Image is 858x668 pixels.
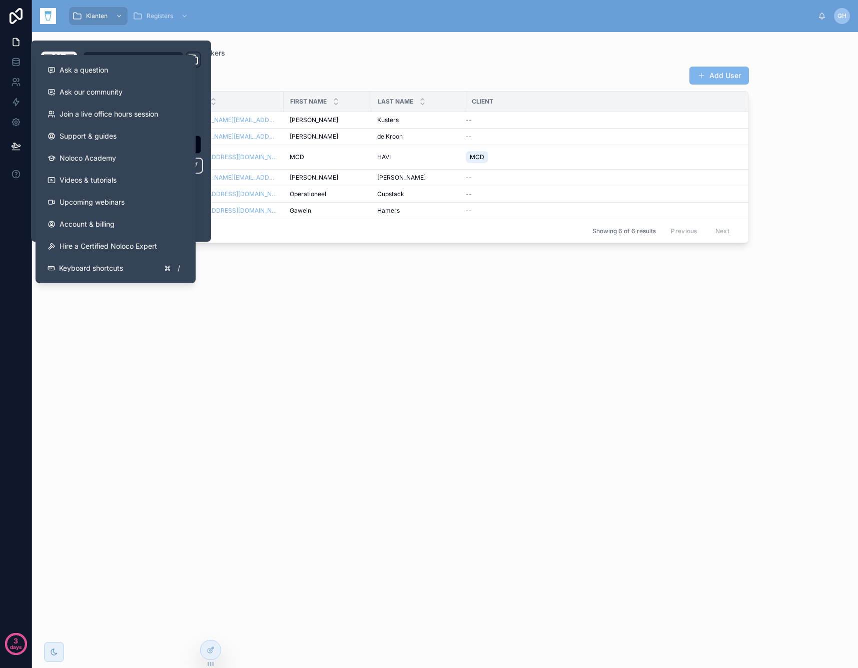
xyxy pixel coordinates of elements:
[185,133,278,141] a: [DOMAIN_NAME][EMAIL_ADDRESS][DOMAIN_NAME]
[290,207,365,215] a: Gawein
[466,207,735,215] a: --
[466,190,472,198] span: --
[466,149,735,165] a: MCD
[60,109,158,119] span: Join a live office hours session
[377,133,459,141] a: de Kroon
[60,65,108,75] span: Ask a question
[290,133,365,141] a: [PERSON_NAME]
[69,7,128,25] a: Klanten
[290,174,338,182] span: [PERSON_NAME]
[185,190,278,198] a: [EMAIL_ADDRESS][DOMAIN_NAME]
[377,153,391,161] span: HAVI
[377,116,399,124] span: Kusters
[470,153,484,161] span: MCD
[185,207,278,215] a: [EMAIL_ADDRESS][DOMAIN_NAME]
[377,174,459,182] a: [PERSON_NAME]
[40,191,192,213] a: Upcoming webinars
[290,174,365,182] a: [PERSON_NAME]
[377,153,459,161] a: HAVI
[377,174,426,182] span: [PERSON_NAME]
[40,169,192,191] a: Videos & tutorials
[466,190,735,198] a: --
[60,131,117,141] span: Support & guides
[40,8,56,24] img: App logo
[147,12,173,20] span: Registers
[290,116,338,124] span: [PERSON_NAME]
[466,174,735,182] a: --
[290,116,365,124] a: [PERSON_NAME]
[466,116,472,124] span: --
[290,207,311,215] span: Gawein
[40,147,192,169] a: Noloco Academy
[290,153,365,161] a: MCD
[290,133,338,141] span: [PERSON_NAME]
[185,174,278,182] a: [PERSON_NAME][EMAIL_ADDRESS][DOMAIN_NAME]
[60,241,157,251] span: Hire a Certified Noloco Expert
[185,116,278,124] a: [PERSON_NAME][EMAIL_ADDRESS][DOMAIN_NAME]
[837,12,846,20] span: GH
[377,207,459,215] a: Hamers
[466,116,735,124] a: --
[290,153,304,161] span: MCD
[290,98,327,106] span: First name
[60,153,116,163] span: Noloco Academy
[466,174,472,182] span: --
[60,197,125,207] span: Upcoming webinars
[175,264,183,272] span: /
[466,133,472,141] span: --
[377,207,400,215] span: Hamers
[40,213,192,235] a: Account & billing
[689,67,749,85] button: Add User
[59,263,123,273] span: Keyboard shortcuts
[377,190,459,198] a: Cupstack
[40,125,192,147] a: Support & guides
[592,227,656,235] span: Showing 6 of 6 results
[86,12,108,20] span: Klanten
[290,190,365,198] a: Operationeel
[10,640,22,654] p: days
[377,190,404,198] span: Cupstack
[290,190,326,198] span: Operationeel
[377,116,459,124] a: Kusters
[472,98,493,106] span: Client
[185,153,278,161] a: [EMAIL_ADDRESS][DOMAIN_NAME]
[60,175,117,185] span: Videos & tutorials
[130,7,193,25] a: Registers
[378,98,413,106] span: Last name
[40,59,192,81] button: Ask a question
[466,133,735,141] a: --
[40,257,192,279] button: Keyboard shortcuts/
[64,5,818,27] div: scrollable content
[40,81,192,103] a: Ask our community
[40,103,192,125] a: Join a live office hours session
[466,207,472,215] span: --
[60,87,123,97] span: Ask our community
[40,235,192,257] button: Hire a Certified Noloco Expert
[377,133,403,141] span: de Kroon
[83,52,201,88] div: Domain and Custom Link
[60,219,115,229] span: Account & billing
[14,636,18,646] p: 3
